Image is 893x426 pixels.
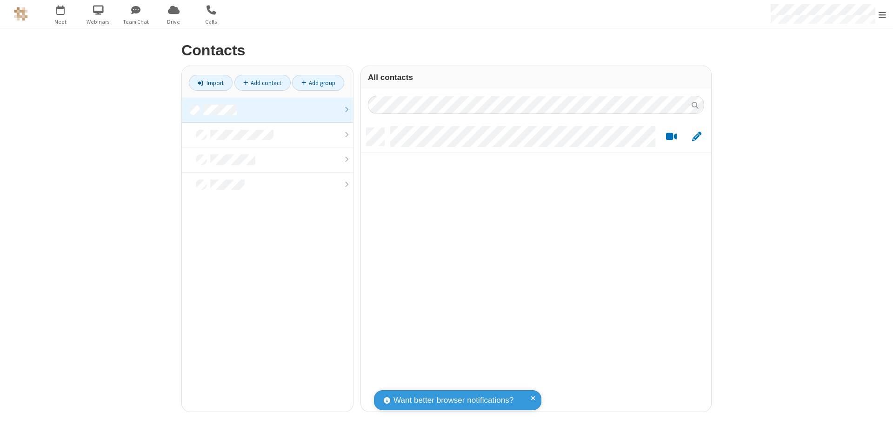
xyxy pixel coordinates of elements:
span: Meet [43,18,78,26]
span: Team Chat [119,18,153,26]
a: Add contact [234,75,291,91]
span: Calls [194,18,229,26]
button: Edit [687,131,706,143]
a: Import [189,75,233,91]
span: Drive [156,18,191,26]
span: Webinars [81,18,116,26]
div: grid [361,121,711,412]
h2: Contacts [181,42,712,59]
a: Add group [292,75,344,91]
h3: All contacts [368,73,704,82]
span: Want better browser notifications? [393,394,513,406]
button: Start a video meeting [662,131,680,143]
img: QA Selenium DO NOT DELETE OR CHANGE [14,7,28,21]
